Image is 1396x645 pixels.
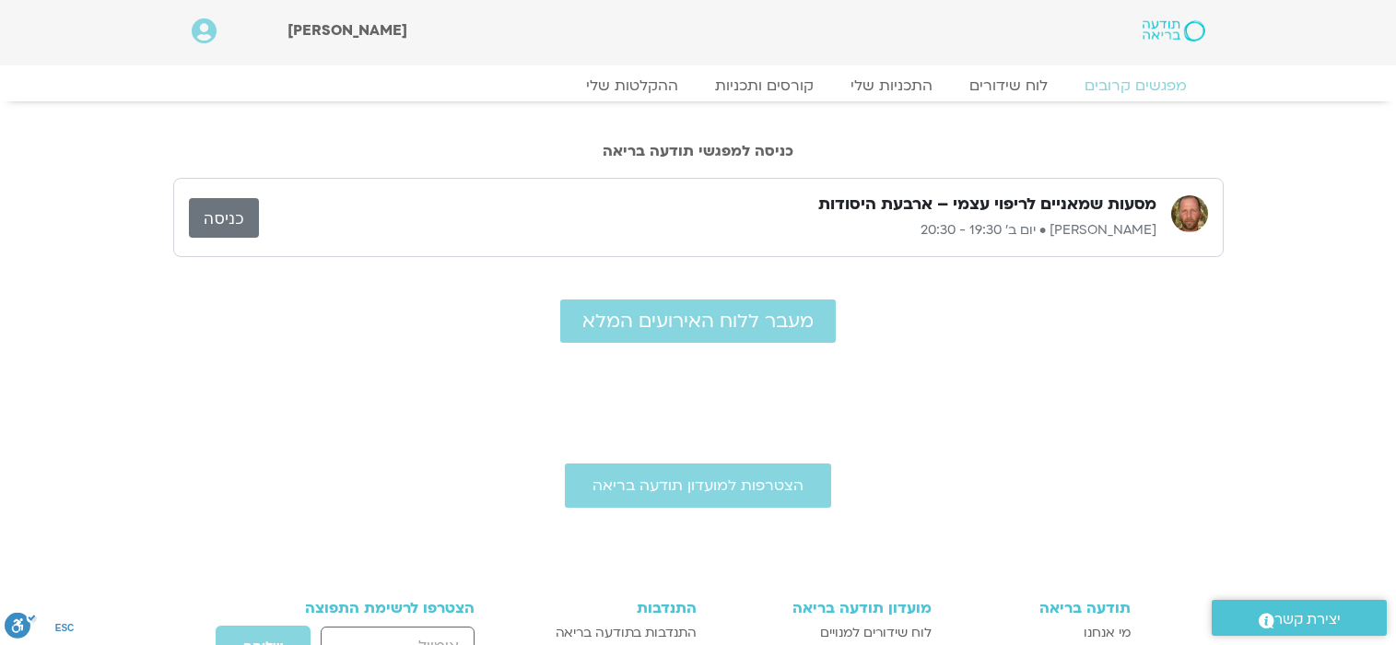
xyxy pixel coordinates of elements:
a: מפגשים קרובים [1066,76,1205,95]
h3: מועדון תודעה בריאה [715,600,932,616]
a: מעבר ללוח האירועים המלא [560,299,836,343]
nav: Menu [192,76,1205,95]
h3: תודעה בריאה [950,600,1131,616]
h3: הצטרפו לרשימת התפוצה [266,600,475,616]
span: התנדבות בתודעה בריאה [556,622,697,644]
a: ההקלטות שלי [568,76,697,95]
a: יצירת קשר [1212,600,1387,636]
span: מעבר ללוח האירועים המלא [582,311,814,332]
h2: כניסה למפגשי תודעה בריאה [173,143,1224,159]
h3: התנדבות [525,600,696,616]
a: הצטרפות למועדון תודעה בריאה [565,463,831,508]
img: תומר פיין [1171,195,1208,232]
a: קורסים ותכניות [697,76,832,95]
span: הצטרפות למועדון תודעה בריאה [592,477,804,494]
span: יצירת קשר [1274,607,1341,632]
a: כניסה [189,198,259,238]
a: מי אנחנו [950,622,1131,644]
a: התנדבות בתודעה בריאה [525,622,696,644]
span: מי אנחנו [1084,622,1131,644]
h3: מסעות שמאניים לריפוי עצמי – ארבעת היסודות [818,193,1156,216]
a: התכניות שלי [832,76,951,95]
span: [PERSON_NAME] [287,20,407,41]
a: לוח שידורים [951,76,1066,95]
a: לוח שידורים למנויים [715,622,932,644]
p: [PERSON_NAME] • יום ב׳ 19:30 - 20:30 [259,219,1156,241]
span: לוח שידורים למנויים [820,622,932,644]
